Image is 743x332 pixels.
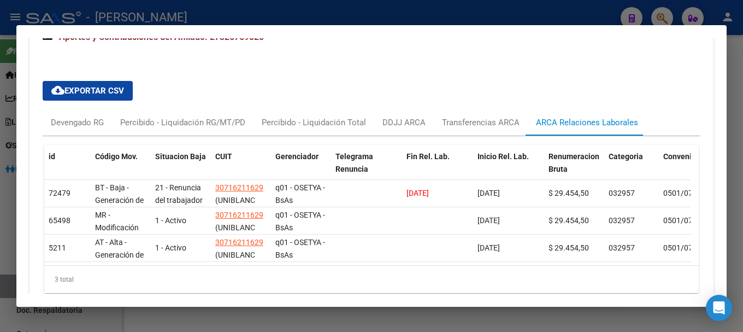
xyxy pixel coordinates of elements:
[95,238,144,272] span: AT - Alta - Generación de clave
[549,152,599,173] span: Renumeracion Bruta
[215,238,263,247] span: 30716211629
[544,145,604,193] datatable-header-cell: Renumeracion Bruta
[155,216,186,225] span: 1 - Activo
[609,216,635,225] span: 032957
[477,152,529,161] span: Inicio Rel. Lab.
[477,243,500,252] span: [DATE]
[215,223,255,244] span: (UNIBLANC S.A.)
[49,152,55,161] span: id
[44,266,699,293] div: 3 total
[549,216,589,225] span: $ 29.454,50
[215,251,255,272] span: (UNIBLANC S.A.)
[275,238,325,259] span: q01 - OSETYA - BsAs
[95,211,146,269] span: MR - Modificación de datos en la relación CUIT –CUIL
[477,189,500,197] span: [DATE]
[663,216,693,225] span: 0501/07
[211,145,271,193] datatable-header-cell: CUIT
[275,152,319,161] span: Gerenciador
[382,117,426,129] div: DDJJ ARCA
[155,243,186,252] span: 1 - Activo
[49,243,66,252] span: 5211
[151,145,211,193] datatable-header-cell: Situacion Baja
[663,152,696,161] span: Convenio
[49,189,70,197] span: 72479
[549,189,589,197] span: $ 29.454,50
[95,183,144,217] span: BT - Baja - Generación de Clave
[43,81,133,101] button: Exportar CSV
[120,117,245,129] div: Percibido - Liquidación RG/MT/PD
[663,243,693,252] span: 0501/07
[215,211,263,219] span: 30716211629
[406,152,450,161] span: Fin Rel. Lab.
[609,243,635,252] span: 032957
[609,152,643,161] span: Categoria
[275,183,325,205] span: q01 - OSETYA - BsAs
[95,152,138,161] span: Código Mov.
[663,189,693,197] span: 0501/07
[215,152,232,161] span: CUIT
[215,196,255,217] span: (UNIBLANC S.A.)
[51,117,104,129] div: Devengado RG
[659,145,713,193] datatable-header-cell: Convenio
[604,145,659,193] datatable-header-cell: Categoria
[335,152,373,173] span: Telegrama Renuncia
[609,189,635,197] span: 032957
[215,183,263,192] span: 30716211629
[49,216,70,225] span: 65498
[536,117,638,129] div: ARCA Relaciones Laborales
[706,295,732,321] div: Open Intercom Messenger
[155,183,203,254] span: 21 - Renuncia del trabajador / ART.240 - LCT / ART.64 Inc.a) L22248 y otras
[406,189,429,197] span: [DATE]
[473,145,544,193] datatable-header-cell: Inicio Rel. Lab.
[275,211,325,232] span: q01 - OSETYA - BsAs
[91,145,151,193] datatable-header-cell: Código Mov.
[402,145,473,193] datatable-header-cell: Fin Rel. Lab.
[477,216,500,225] span: [DATE]
[51,86,124,96] span: Exportar CSV
[262,117,366,129] div: Percibido - Liquidación Total
[155,152,206,161] span: Situacion Baja
[442,117,520,129] div: Transferencias ARCA
[549,243,589,252] span: $ 29.454,50
[30,55,713,319] div: Aportes y Contribuciones del Afiliado: 27326769520
[51,84,64,97] mat-icon: cloud_download
[331,145,402,193] datatable-header-cell: Telegrama Renuncia
[44,145,91,193] datatable-header-cell: id
[59,32,264,42] span: Aportes y Contribuciones del Afiliado: 27326769520
[271,145,331,193] datatable-header-cell: Gerenciador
